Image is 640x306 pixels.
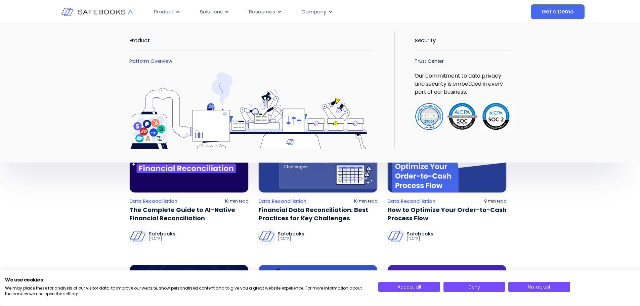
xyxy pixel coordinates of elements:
img: Safebooks [259,228,275,244]
span: Product [154,8,174,16]
a: Get a Demo [531,4,584,19]
a: Data Reconciliation [258,198,306,204]
a: The Complete Guide to AI-Native Financial Reconciliation [129,206,249,222]
p: Safebooks [278,231,304,236]
p: 9 min read [484,199,507,204]
p: 10 min read [354,199,378,204]
span: Company [301,8,326,16]
p: Safebooks [407,231,433,236]
p: [DATE] [149,236,175,242]
img: Safebooks [130,228,146,244]
span: Accept all [397,283,421,290]
span: No, adjust [528,283,551,290]
p: 10 min read [225,199,249,204]
img: Safebooks [388,228,404,244]
p: [DATE] [407,236,433,242]
button: Adjust cookie preferences [508,282,570,292]
span: Resources [249,8,275,16]
button: Accept all cookies [378,282,440,292]
p: [DATE] [278,236,304,242]
div: Menu Toggle [148,5,464,18]
p: Safebooks [149,231,175,236]
nav: Menu [148,5,464,18]
button: Deny all cookies [443,282,505,292]
h2: We use cookies [5,277,368,283]
h2: Product [129,31,374,50]
a: Data Reconciliation [129,198,177,204]
a: Platform Overview [129,58,172,64]
span: Deny [468,283,480,290]
p: Our commitment to data privacy and security is embedded in every part of our business. [415,72,511,96]
a: Trust Center [415,58,444,64]
p: We may place these for analysis of our visitor data, to improve our website, show personalised co... [5,286,368,297]
a: Data Reconciliation [387,198,435,204]
a: How to Optimize Your Order-to-Cash Process Flow [387,206,507,222]
a: Financial Data Reconciliation: Best Practices for Key Challenges [258,206,378,222]
span: Solutions [200,8,223,16]
h2: Security [415,31,511,50]
span: Get a Demo [542,8,573,15]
